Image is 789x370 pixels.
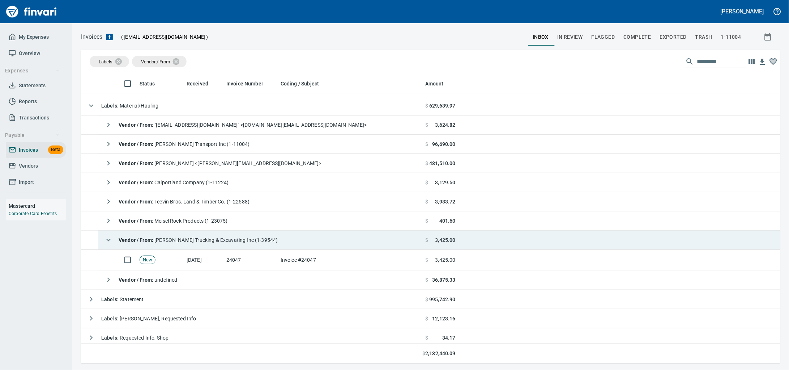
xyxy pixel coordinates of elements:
[119,199,250,205] span: Teevin Bros. Land & Timber Co. (1-22588)
[6,110,66,126] a: Transactions
[119,122,367,128] span: "[EMAIL_ADDRESS][DOMAIN_NAME]" <[DOMAIN_NAME][EMAIL_ADDRESS][DOMAIN_NAME]>
[425,160,428,167] span: $
[435,121,456,129] span: 3,624.82
[101,296,144,302] span: Statement
[425,121,428,129] span: $
[123,33,206,41] span: [EMAIL_ADDRESS][DOMAIN_NAME]
[425,79,444,88] span: Amount
[422,350,425,357] span: $
[425,315,428,322] span: $
[425,102,428,109] span: $
[4,3,59,20] img: Finvari
[119,277,178,283] span: undefined
[6,45,66,62] a: Overview
[425,256,428,264] span: $
[19,49,40,58] span: Overview
[430,102,456,109] span: 629,639.97
[99,59,112,64] span: Labels
[432,315,456,322] span: 12,123.16
[101,316,120,321] strong: Labels :
[2,129,63,142] button: Payable
[6,77,66,94] a: Statements
[119,122,154,128] strong: Vendor / From :
[132,56,187,67] div: Vendor / From
[425,217,428,224] span: $
[119,160,154,166] strong: Vendor / From :
[101,335,169,341] span: Requested Info, Shop
[119,141,154,147] strong: Vendor / From :
[117,33,208,41] p: ( )
[119,237,278,243] span: [PERSON_NAME] Trucking & Excavating Inc (1-39544)
[119,218,154,224] strong: Vendor / From :
[19,178,34,187] span: Import
[119,160,321,166] span: [PERSON_NAME] <[PERSON_NAME][EMAIL_ADDRESS][DOMAIN_NAME]>
[533,33,549,42] span: inbox
[119,180,154,185] strong: Vendor / From :
[90,56,129,67] div: Labels
[9,211,57,216] a: Corporate Card Benefits
[721,8,764,15] h5: [PERSON_NAME]
[442,334,456,341] span: 34.17
[425,236,428,244] span: $
[223,250,278,270] td: 24047
[768,56,779,67] button: Column choices favorited. Click to reset to default
[757,56,768,67] button: Download table
[119,237,154,243] strong: Vendor / From :
[592,33,615,42] span: Flagged
[101,316,196,321] span: [PERSON_NAME], Requested Info
[432,140,456,148] span: 96,690.00
[278,250,422,270] td: Invoice #24047
[19,113,49,122] span: Transactions
[425,296,428,303] span: $
[19,97,37,106] span: Reports
[119,180,229,185] span: Calportland Company (1-11224)
[746,56,757,67] button: Choose columns to display
[425,198,428,205] span: $
[119,218,228,224] span: Meisel Rock Products (1-23075)
[119,277,154,283] strong: Vendor / From :
[425,179,428,186] span: $
[757,30,780,43] button: Show invoices within a particular date range
[425,79,453,88] span: Amount
[19,161,38,171] span: Vendors
[19,81,46,90] span: Statements
[6,158,66,174] a: Vendors
[435,179,456,186] span: 3,129.50
[140,257,155,264] span: New
[660,33,687,42] span: Exported
[425,140,428,148] span: $
[5,66,60,75] span: Expenses
[6,29,66,45] a: My Expenses
[624,33,651,42] span: Complete
[5,131,60,140] span: Payable
[425,350,456,357] span: 2,132,440.09
[101,103,120,109] strong: Labels :
[101,335,120,341] strong: Labels :
[140,79,164,88] span: Status
[721,33,741,42] span: 1-11004
[432,276,456,283] span: 36,875.33
[226,79,263,88] span: Invoice Number
[140,79,155,88] span: Status
[101,103,159,109] span: Material/Hauling
[6,142,66,158] a: InvoicesBeta
[557,33,583,42] span: In Review
[81,33,102,41] nav: breadcrumb
[425,334,428,341] span: $
[9,202,66,210] h6: Mastercard
[425,276,428,283] span: $
[695,33,712,42] span: trash
[281,79,319,88] span: Coding / Subject
[81,33,102,41] p: Invoices
[435,256,456,264] span: 3,425.00
[102,33,117,41] button: Upload an Invoice
[281,79,328,88] span: Coding / Subject
[119,141,250,147] span: [PERSON_NAME] Transport Inc (1-11004)
[719,6,766,17] button: [PERSON_NAME]
[435,236,456,244] span: 3,425.00
[226,79,273,88] span: Invoice Number
[430,296,456,303] span: 995,742.90
[439,217,456,224] span: 401.60
[2,64,63,77] button: Expenses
